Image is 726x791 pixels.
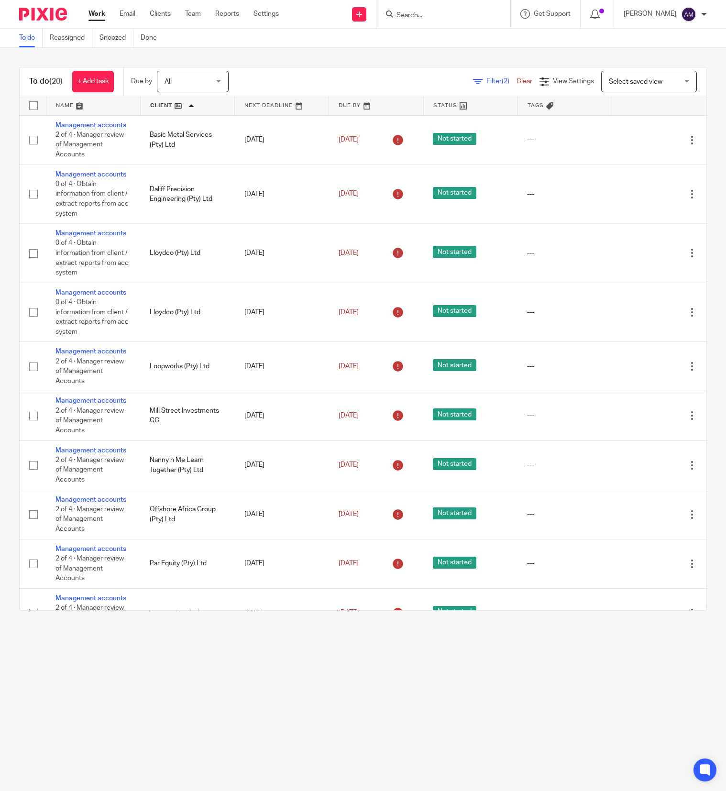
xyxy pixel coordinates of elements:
span: 2 of 4 · Manager review of Management Accounts [55,358,124,385]
span: [DATE] [339,136,359,143]
a: Email [120,9,135,19]
span: Not started [433,408,476,420]
div: --- [527,509,602,519]
td: Nanny n Me Learn Together (Pty) Ltd [140,440,234,490]
a: Management accounts [55,546,126,552]
span: 2 of 4 · Manager review of Management Accounts [55,457,124,483]
span: [DATE] [339,191,359,198]
td: [DATE] [235,490,329,539]
input: Search [396,11,482,20]
td: Par Equity (Pty) Ltd [140,539,234,588]
span: [DATE] [339,609,359,616]
span: All [165,78,172,85]
td: [DATE] [235,165,329,224]
td: Lloydco (Pty) Ltd [140,224,234,283]
p: [PERSON_NAME] [624,9,676,19]
a: Management accounts [55,397,126,404]
a: Management accounts [55,230,126,237]
span: (20) [49,77,63,85]
td: Mill Street Investments CC [140,391,234,440]
h1: To do [29,77,63,87]
div: --- [527,608,602,618]
a: Settings [253,9,279,19]
div: --- [527,362,602,371]
span: 0 of 4 · Obtain information from client / extract reports from acc system [55,181,129,217]
span: 2 of 4 · Manager review of Management Accounts [55,506,124,532]
td: [DATE] [235,342,329,391]
div: --- [527,460,602,470]
span: Not started [433,305,476,317]
img: svg%3E [681,7,696,22]
span: [DATE] [339,560,359,567]
a: Reports [215,9,239,19]
span: Not started [433,187,476,199]
span: Not started [433,133,476,145]
p: Due by [131,77,152,86]
td: [DATE] [235,283,329,342]
span: Not started [433,507,476,519]
span: [DATE] [339,461,359,468]
td: Lloydco (Pty) Ltd [140,283,234,342]
td: Parvest (Pty) Ltd [140,588,234,637]
span: Filter [486,78,517,85]
div: --- [527,135,602,144]
span: Not started [433,606,476,618]
td: [DATE] [235,440,329,490]
a: Management accounts [55,171,126,178]
span: [DATE] [339,363,359,370]
span: Get Support [534,11,571,17]
a: Management accounts [55,289,126,296]
td: [DATE] [235,539,329,588]
div: --- [527,189,602,199]
a: Management accounts [55,122,126,129]
div: --- [527,559,602,568]
span: Tags [528,103,544,108]
span: Not started [433,359,476,371]
div: --- [527,411,602,420]
td: [DATE] [235,588,329,637]
td: Loopworks (Pty) Ltd [140,342,234,391]
td: Offshore Africa Group (Pty) Ltd [140,490,234,539]
span: Not started [433,557,476,569]
span: 2 of 4 · Manager review of Management Accounts [55,604,124,631]
span: 0 of 4 · Obtain information from client / extract reports from acc system [55,240,129,276]
span: View Settings [553,78,594,85]
span: 2 of 4 · Manager review of Management Accounts [55,555,124,582]
td: Basic Metal Services (Pty) Ltd [140,115,234,165]
td: [DATE] [235,391,329,440]
div: --- [527,248,602,258]
span: [DATE] [339,309,359,316]
a: Clear [517,78,532,85]
span: [DATE] [339,412,359,419]
a: To do [19,29,43,47]
a: Work [88,9,105,19]
a: Team [185,9,201,19]
span: (2) [502,78,509,85]
img: Pixie [19,8,67,21]
span: 2 of 4 · Manager review of Management Accounts [55,407,124,434]
a: + Add task [72,71,114,92]
span: Not started [433,458,476,470]
td: [DATE] [235,115,329,165]
a: Reassigned [50,29,92,47]
a: Clients [150,9,171,19]
span: [DATE] [339,511,359,517]
a: Management accounts [55,447,126,454]
td: Daliff Precision Engineering (Pty) Ltd [140,165,234,224]
div: --- [527,308,602,317]
span: 0 of 4 · Obtain information from client / extract reports from acc system [55,299,129,335]
a: Management accounts [55,496,126,503]
a: Snoozed [99,29,133,47]
a: Management accounts [55,595,126,602]
span: 2 of 4 · Manager review of Management Accounts [55,132,124,158]
span: Select saved view [609,78,662,85]
a: Management accounts [55,348,126,355]
a: Done [141,29,164,47]
td: [DATE] [235,224,329,283]
span: Not started [433,246,476,258]
span: [DATE] [339,250,359,256]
